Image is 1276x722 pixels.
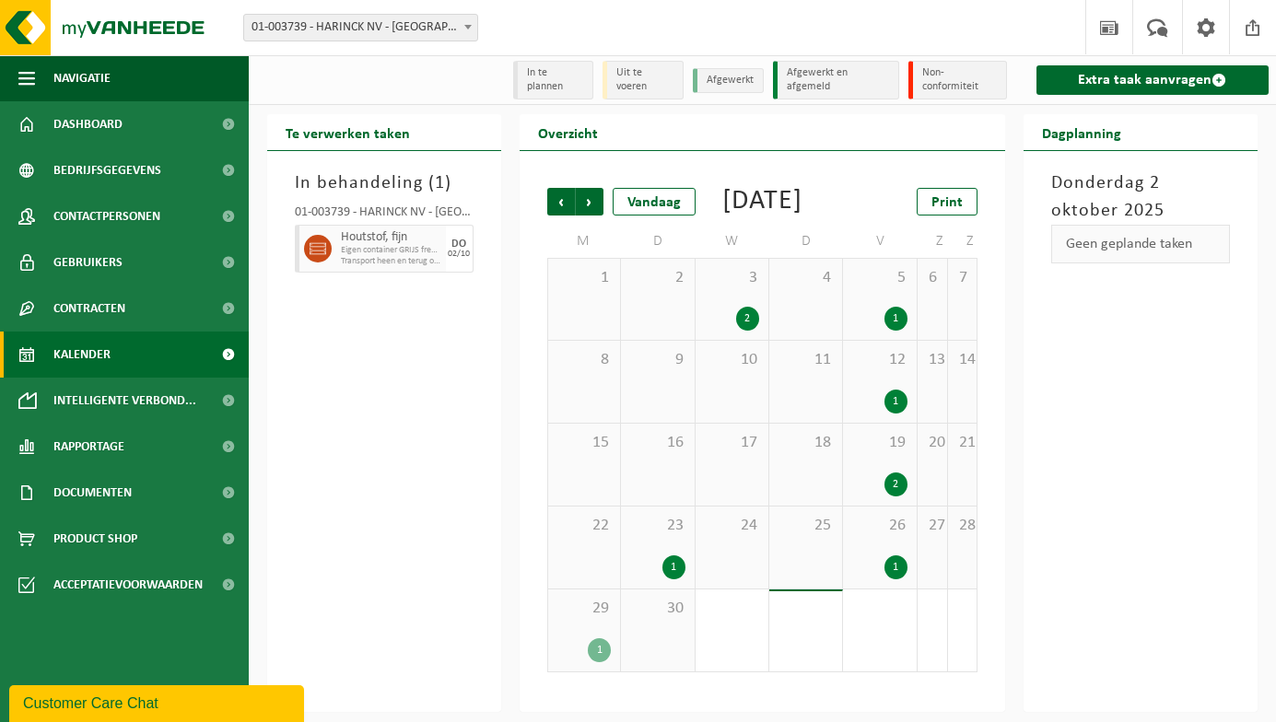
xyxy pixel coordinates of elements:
[267,114,428,150] h2: Te verwerken taken
[557,516,611,536] span: 22
[576,188,603,215] span: Volgende
[630,433,685,453] span: 16
[547,225,621,258] td: M
[931,195,963,210] span: Print
[53,147,161,193] span: Bedrijfsgegevens
[53,470,132,516] span: Documenten
[630,268,685,288] span: 2
[927,350,938,370] span: 13
[884,472,907,496] div: 2
[341,256,441,267] span: Transport heen en terug op aanvraag
[244,15,477,41] span: 01-003739 - HARINCK NV - WIELSBEKE
[852,433,907,453] span: 19
[53,193,160,239] span: Contactpersonen
[662,555,685,579] div: 1
[917,188,977,215] a: Print
[769,225,843,258] td: D
[705,433,759,453] span: 17
[705,268,759,288] span: 3
[957,433,968,453] span: 21
[908,61,1007,99] li: Non-conformiteit
[9,681,308,722] iframe: chat widget
[341,245,441,256] span: Eigen container GRIJS freesresten (bedrijfsafval)
[295,206,474,225] div: 01-003739 - HARINCK NV - [GEOGRAPHIC_DATA]
[295,169,474,197] h3: In behandeling ( )
[778,433,833,453] span: 18
[547,188,575,215] span: Vorige
[243,14,478,41] span: 01-003739 - HARINCK NV - WIELSBEKE
[588,638,611,662] div: 1
[884,307,907,331] div: 1
[693,68,764,93] li: Afgewerkt
[53,378,196,424] span: Intelligente verbond...
[1024,114,1140,150] h2: Dagplanning
[1051,225,1230,263] div: Geen geplande taken
[513,61,593,99] li: In te plannen
[53,239,123,285] span: Gebruikers
[53,424,124,470] span: Rapportage
[927,433,938,453] span: 20
[630,350,685,370] span: 9
[957,268,968,288] span: 7
[957,516,968,536] span: 28
[451,239,466,250] div: DO
[778,268,833,288] span: 4
[736,307,759,331] div: 2
[705,516,759,536] span: 24
[557,599,611,619] span: 29
[53,101,123,147] span: Dashboard
[696,225,769,258] td: W
[613,188,696,215] div: Vandaag
[53,516,137,562] span: Product Shop
[852,516,907,536] span: 26
[53,285,125,332] span: Contracten
[852,350,907,370] span: 12
[621,225,695,258] td: D
[705,350,759,370] span: 10
[773,61,899,99] li: Afgewerkt en afgemeld
[53,562,203,608] span: Acceptatievoorwaarden
[918,225,948,258] td: Z
[927,516,938,536] span: 27
[53,332,111,378] span: Kalender
[557,433,611,453] span: 15
[884,555,907,579] div: 1
[520,114,616,150] h2: Overzicht
[630,516,685,536] span: 23
[603,61,683,99] li: Uit te voeren
[778,350,833,370] span: 11
[557,350,611,370] span: 8
[557,268,611,288] span: 1
[1036,65,1269,95] a: Extra taak aanvragen
[341,230,441,245] span: Houtstof, fijn
[884,390,907,413] div: 1
[435,174,445,192] span: 1
[722,188,802,215] div: [DATE]
[53,55,111,101] span: Navigatie
[630,599,685,619] span: 30
[852,268,907,288] span: 5
[927,268,938,288] span: 6
[778,516,833,536] span: 25
[948,225,978,258] td: Z
[957,350,968,370] span: 14
[1051,169,1230,225] h3: Donderdag 2 oktober 2025
[448,250,470,259] div: 02/10
[843,225,917,258] td: V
